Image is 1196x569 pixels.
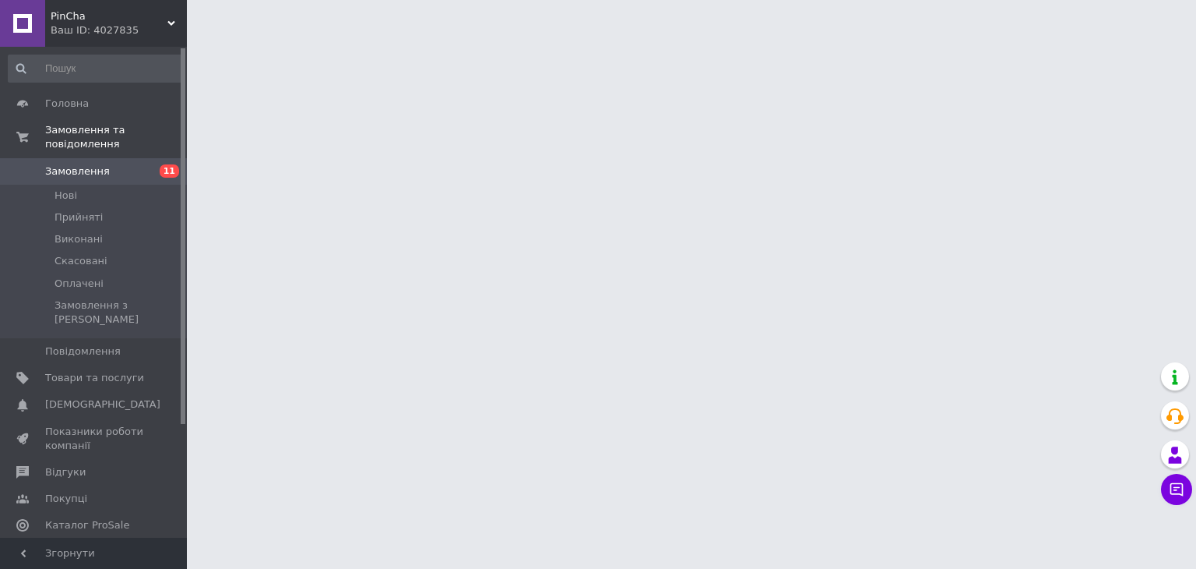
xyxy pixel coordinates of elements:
[45,97,89,111] span: Головна
[45,465,86,479] span: Відгуки
[45,123,187,151] span: Замовлення та повідомлення
[45,518,129,532] span: Каталог ProSale
[55,277,104,291] span: Оплачені
[45,371,144,385] span: Товари та послуги
[51,9,167,23] span: PinСha
[160,164,179,178] span: 11
[45,164,110,178] span: Замовлення
[8,55,184,83] input: Пошук
[55,254,107,268] span: Скасовані
[55,210,103,224] span: Прийняті
[45,492,87,506] span: Покупці
[55,189,77,203] span: Нові
[55,299,182,327] span: Замовлення з [PERSON_NAME]
[51,23,187,37] div: Ваш ID: 4027835
[1161,474,1192,505] button: Чат з покупцем
[45,425,144,453] span: Показники роботи компанії
[45,345,121,359] span: Повідомлення
[55,232,103,246] span: Виконані
[45,398,160,412] span: [DEMOGRAPHIC_DATA]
